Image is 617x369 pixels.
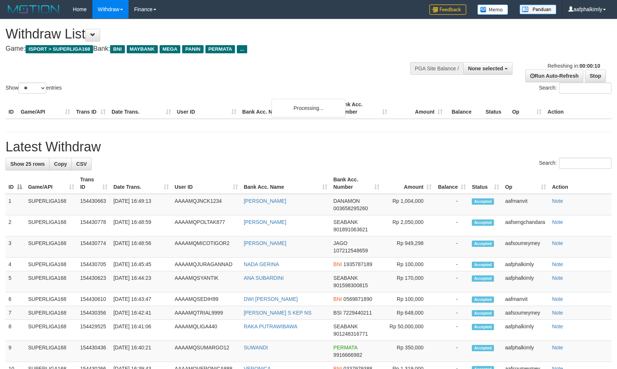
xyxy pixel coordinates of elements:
span: Copy 901598300815 to clipboard [333,282,368,288]
a: Show 25 rows [6,158,50,170]
td: aafmanvit [502,292,549,306]
th: Date Trans.: activate to sort column ascending [110,173,172,194]
a: Copy [49,158,72,170]
h4: Game: Bank: [6,45,404,53]
td: Rp 350,000 [382,341,434,362]
td: - [434,341,469,362]
a: Run Auto-Refresh [525,70,583,82]
span: Accepted [472,275,494,282]
td: 1 [6,194,25,215]
span: Copy 901248316771 to clipboard [333,331,368,337]
div: PGA Site Balance / [410,62,463,75]
td: 7 [6,306,25,320]
td: AAAAMQJURAGANNAD [172,258,241,271]
th: User ID: activate to sort column ascending [172,173,241,194]
span: Accepted [472,219,494,226]
td: 154430623 [77,271,110,292]
img: Button%20Memo.svg [477,4,508,15]
span: ... [237,45,247,53]
th: Bank Acc. Name: activate to sort column ascending [241,173,331,194]
td: - [434,306,469,320]
span: PANIN [182,45,203,53]
td: SUPERLIGA168 [25,341,77,362]
td: [DATE] 16:45:45 [110,258,172,271]
th: Game/API [18,98,73,119]
td: Rp 1,004,000 [382,194,434,215]
td: - [434,292,469,306]
input: Search: [559,158,611,169]
span: ISPORT > SUPERLIGA168 [25,45,93,53]
a: Note [552,310,563,316]
th: Op: activate to sort column ascending [502,173,549,194]
td: AAAAMQTRIAL9999 [172,306,241,320]
td: SUPERLIGA168 [25,215,77,237]
td: [DATE] 16:41:06 [110,320,172,341]
td: [DATE] 16:48:56 [110,237,172,258]
span: Accepted [472,296,494,303]
span: BSI [333,310,342,316]
td: [DATE] 16:48:59 [110,215,172,237]
td: AAAAMQJNCK1234 [172,194,241,215]
td: - [434,237,469,258]
span: CSV [76,161,87,167]
th: Date Trans. [109,98,174,119]
th: User ID [174,98,239,119]
a: Note [552,345,563,350]
td: 5 [6,271,25,292]
td: AAAAMQSYANTIK [172,271,241,292]
span: BNI [333,261,342,267]
a: Note [552,323,563,329]
td: Rp 100,000 [382,258,434,271]
label: Search: [539,83,611,94]
img: panduan.png [519,4,556,14]
td: 8 [6,320,25,341]
td: 154430778 [77,215,110,237]
a: Note [552,198,563,204]
th: Action [545,98,611,119]
th: Bank Acc. Name [239,98,335,119]
span: None selected [468,66,503,71]
td: aafmanvit [502,194,549,215]
span: Accepted [472,241,494,247]
td: Rp 170,000 [382,271,434,292]
a: Note [552,296,563,302]
span: Accepted [472,262,494,268]
td: aafphalkimly [502,258,549,271]
td: Rp 100,000 [382,292,434,306]
span: Copy 0569871890 to clipboard [344,296,372,302]
h1: Latest Withdraw [6,140,611,154]
td: 9 [6,341,25,362]
td: SUPERLIGA168 [25,292,77,306]
span: PERMATA [205,45,235,53]
td: 3 [6,237,25,258]
td: 2 [6,215,25,237]
span: DANAMON [333,198,360,204]
span: Copy 901891063621 to clipboard [333,227,368,232]
td: - [434,215,469,237]
span: Copy 003658295260 to clipboard [333,205,368,211]
a: Note [552,240,563,246]
th: Action [549,173,611,194]
td: SUPERLIGA168 [25,320,77,341]
th: ID [6,98,18,119]
th: Trans ID: activate to sort column ascending [77,173,110,194]
span: Copy 107212548659 to clipboard [333,248,368,254]
td: - [434,258,469,271]
td: 154430610 [77,292,110,306]
td: [DATE] 16:49:13 [110,194,172,215]
a: RAKA PUTRAWIBAWA [244,323,297,329]
strong: 00:00:10 [579,63,600,69]
td: 154430436 [77,341,110,362]
td: Rp 648,000 [382,306,434,320]
th: Bank Acc. Number [335,98,390,119]
span: Accepted [472,324,494,330]
td: AAAAMQSEDIH99 [172,292,241,306]
img: Feedback.jpg [429,4,466,15]
span: JAGO [333,240,347,246]
td: AAAAMQMICOTIGOR2 [172,237,241,258]
span: PERMATA [333,345,357,350]
td: aafphalkimly [502,271,549,292]
td: aafsoumeymey [502,237,549,258]
td: SUPERLIGA168 [25,237,77,258]
span: Copy 7229440211 to clipboard [343,310,372,316]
